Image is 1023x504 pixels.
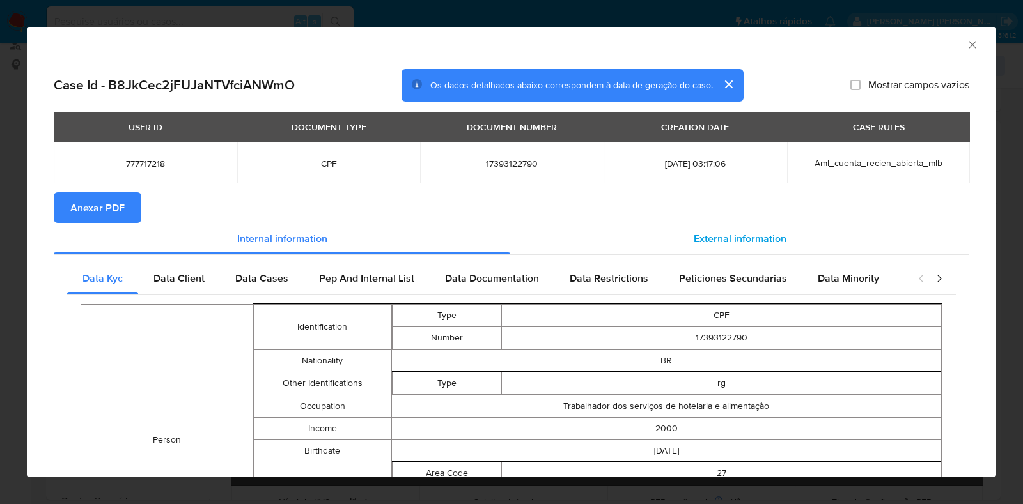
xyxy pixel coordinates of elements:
[254,395,391,417] td: Occupation
[966,38,978,50] button: Fechar a janela
[818,271,879,286] span: Data Minority
[445,271,539,286] span: Data Documentation
[319,271,414,286] span: Pep And Internal List
[284,116,374,138] div: DOCUMENT TYPE
[392,326,502,349] td: Number
[67,263,905,294] div: Detailed internal info
[619,158,772,169] span: [DATE] 03:17:06
[679,271,787,286] span: Peticiones Secundarias
[502,326,941,349] td: 17393122790
[391,439,942,462] td: [DATE]
[54,223,969,254] div: Detailed info
[502,372,941,394] td: rg
[430,79,713,91] span: Os dados detalhados abaixo correspondem à data de geração do caso.
[121,116,170,138] div: USER ID
[254,349,391,372] td: Nationality
[235,271,288,286] span: Data Cases
[27,27,996,477] div: closure-recommendation-modal
[502,304,941,326] td: CPF
[54,192,141,223] button: Anexar PDF
[254,372,391,395] td: Other Identifications
[459,116,565,138] div: DOCUMENT NUMBER
[392,372,502,394] td: Type
[392,462,502,484] td: Area Code
[253,158,405,169] span: CPF
[868,79,969,91] span: Mostrar campos vazios
[70,194,125,222] span: Anexar PDF
[845,116,912,138] div: CASE RULES
[391,395,942,417] td: Trabalhador dos serviços de hotelaria e alimentação
[815,157,942,169] span: Aml_cuenta_recien_abierta_mlb
[392,304,502,326] td: Type
[153,271,205,286] span: Data Client
[254,417,391,439] td: Income
[254,304,391,349] td: Identification
[391,349,942,372] td: BR
[570,271,648,286] span: Data Restrictions
[237,231,327,245] span: Internal information
[653,116,737,138] div: CREATION DATE
[850,80,861,90] input: Mostrar campos vazios
[502,462,941,484] td: 27
[254,439,391,462] td: Birthdate
[82,271,123,286] span: Data Kyc
[69,158,222,169] span: 777717218
[713,69,744,100] button: cerrar
[435,158,588,169] span: 17393122790
[694,231,786,245] span: External information
[54,77,295,93] h2: Case Id - B8JkCec2jFUJaNTVfciANWmO
[391,417,942,439] td: 2000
